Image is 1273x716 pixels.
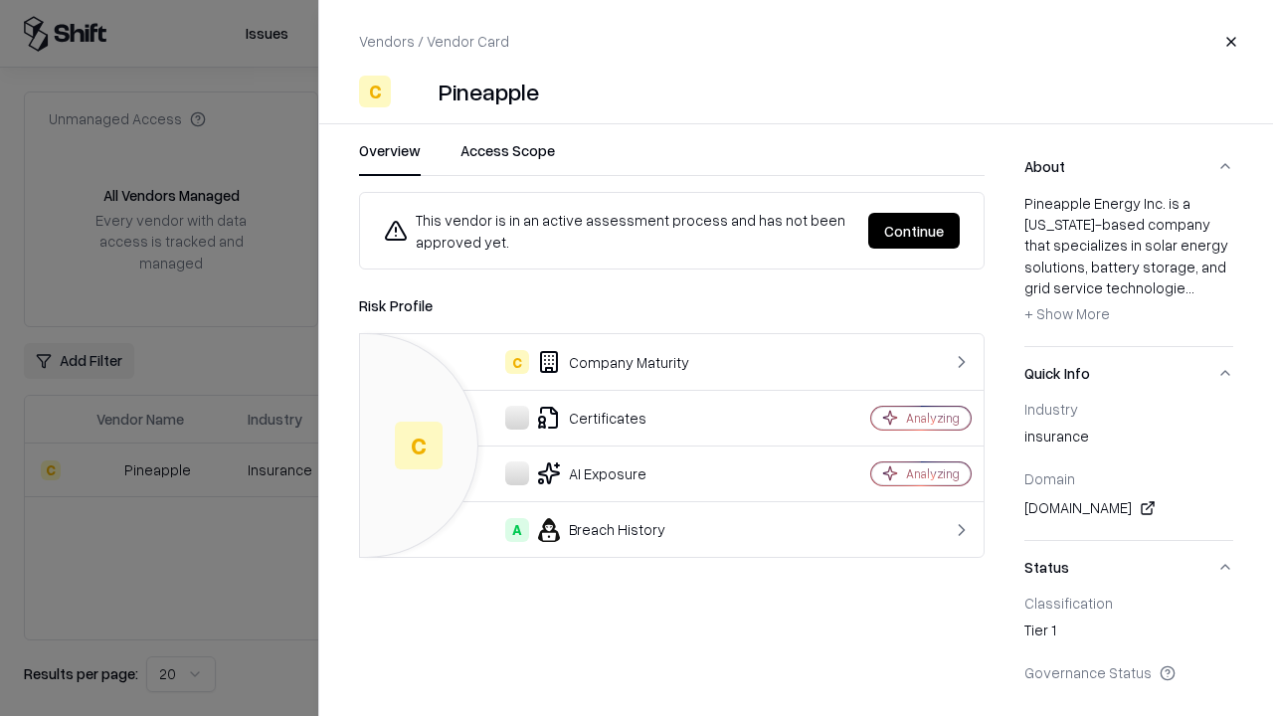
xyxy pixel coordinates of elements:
div: [DOMAIN_NAME] [1024,496,1233,520]
div: Governance Status [1024,663,1233,681]
div: Analyzing [906,410,960,427]
div: Domain [1024,469,1233,487]
div: insurance [1024,426,1233,453]
div: This vendor is in an active assessment process and has not been approved yet. [384,209,852,253]
div: Certificates [376,406,802,430]
button: Access Scope [460,140,555,176]
span: ... [1185,278,1194,296]
div: C [395,422,443,469]
div: Company Maturity [376,350,802,374]
div: AI Exposure [376,461,802,485]
img: Pineapple [399,76,431,107]
div: Analyzing [906,465,960,482]
span: + Show More [1024,304,1110,322]
div: About [1024,193,1233,346]
div: C [359,76,391,107]
div: Quick Info [1024,400,1233,540]
div: Industry [1024,400,1233,418]
button: Status [1024,541,1233,594]
button: + Show More [1024,298,1110,330]
p: Vendors / Vendor Card [359,31,509,52]
button: About [1024,140,1233,193]
div: Tier 1 [1024,620,1233,647]
div: Risk Profile [359,293,985,317]
button: Quick Info [1024,347,1233,400]
div: Breach History [376,518,802,542]
div: A [505,518,529,542]
div: Classification [1024,594,1233,612]
div: C [505,350,529,374]
div: Pineapple Energy Inc. is a [US_STATE]-based company that specializes in solar energy solutions, b... [1024,193,1233,330]
button: Continue [868,213,960,249]
button: Overview [359,140,421,176]
div: Pineapple [439,76,539,107]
